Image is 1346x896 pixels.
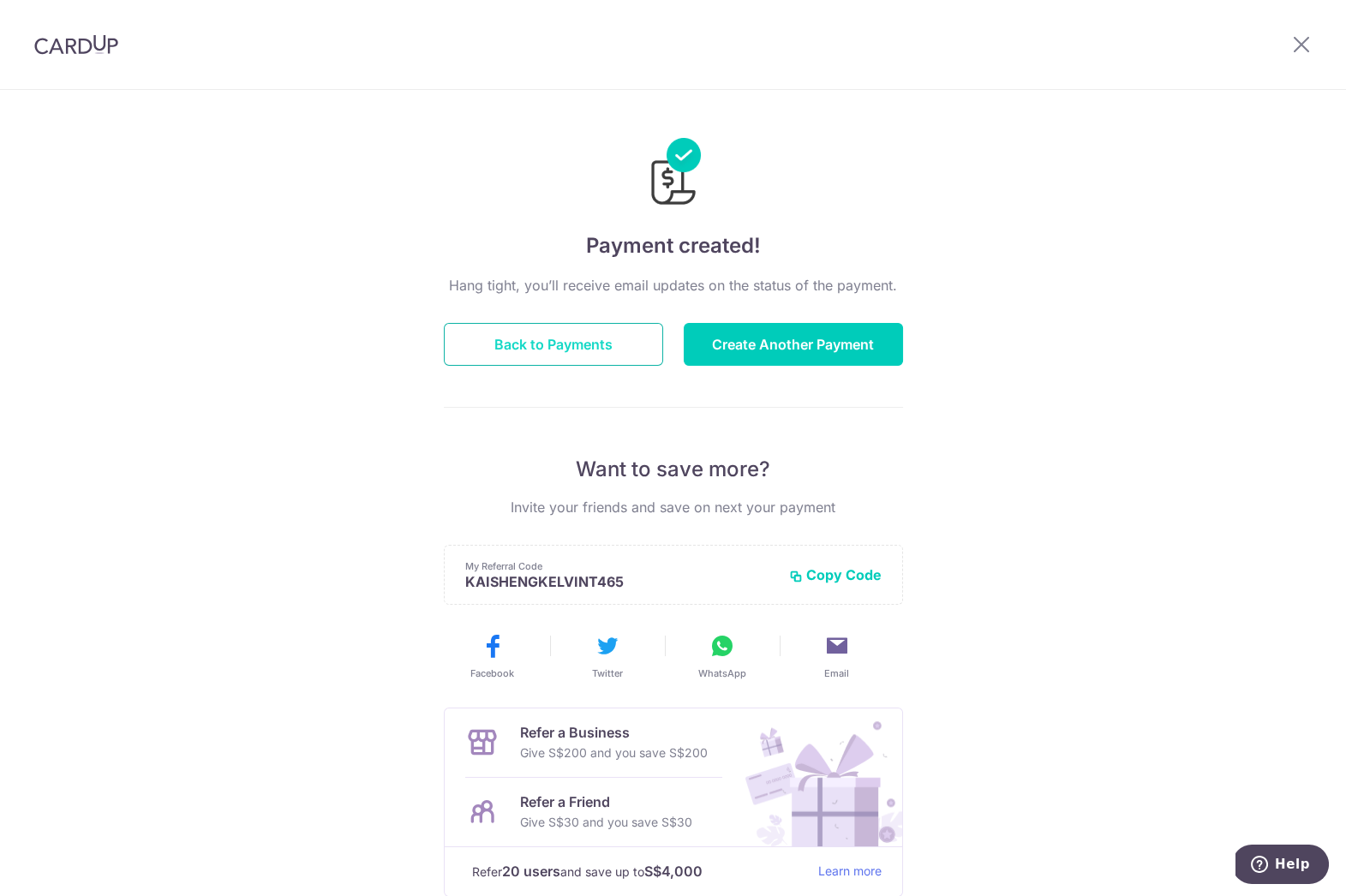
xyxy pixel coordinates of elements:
img: CardUp [34,34,118,55]
p: Give S$200 and you save S$200 [520,743,708,763]
p: Invite your friends and save on next your payment [444,497,903,517]
p: Hang tight, you’ll receive email updates on the status of the payment. [444,275,903,296]
p: Refer a Friend [520,791,692,812]
p: KAISHENGKELVINT465 [465,573,775,590]
button: Email [787,632,888,680]
strong: S$4,000 [644,861,703,881]
span: Email [824,666,849,680]
button: Twitter [557,632,658,680]
p: Refer and save up to [472,861,805,882]
p: Refer a Business [520,722,708,743]
h4: Payment created! [444,230,903,261]
button: Create Another Payment [684,323,903,366]
p: Give S$30 and you save S$30 [520,812,692,833]
button: Facebook [442,632,543,680]
p: Want to save more? [444,456,903,483]
a: Learn more [818,861,882,882]
button: WhatsApp [672,632,773,680]
strong: 20 users [502,861,560,881]
span: Twitter [592,666,623,680]
button: Back to Payments [444,323,663,366]
img: Refer [729,708,902,846]
iframe: Opens a widget where you can find more information [1235,845,1329,887]
p: My Referral Code [465,559,775,573]
img: Payments [646,138,701,210]
span: Facebook [470,666,514,680]
span: WhatsApp [698,666,746,680]
button: Copy Code [789,566,882,583]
